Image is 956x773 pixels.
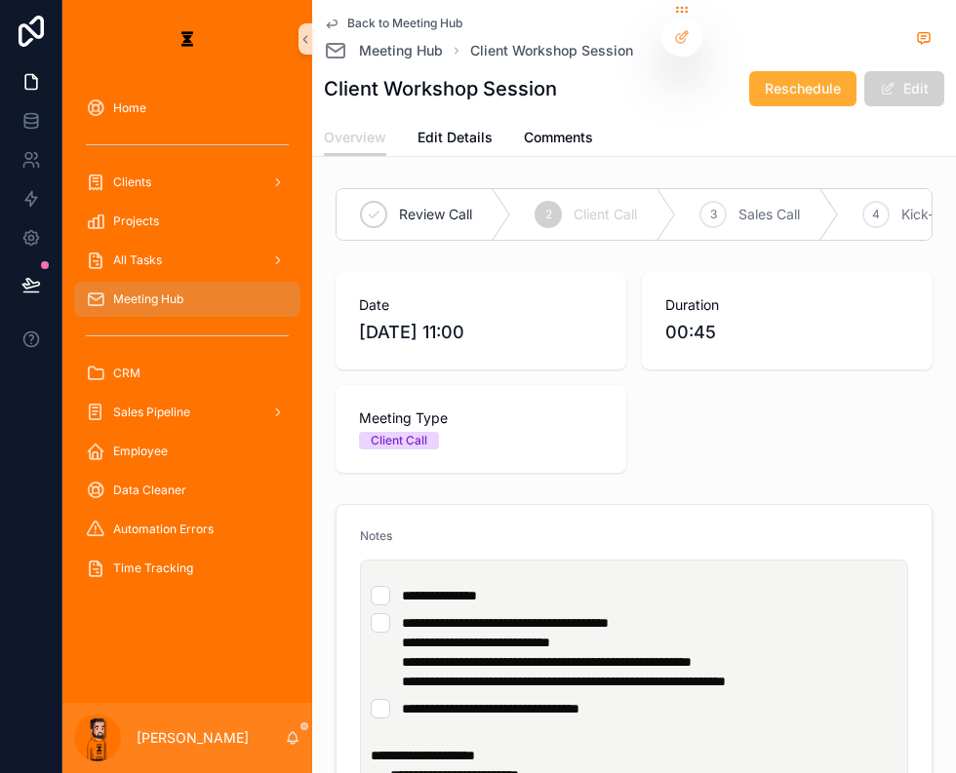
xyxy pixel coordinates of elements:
[765,79,841,98] span: Reschedule
[524,128,593,147] span: Comments
[172,23,203,55] img: App logo
[347,16,462,31] span: Back to Meeting Hub
[710,207,717,222] span: 3
[665,295,909,315] span: Duration
[359,41,443,60] span: Meeting Hub
[62,78,312,608] div: scrollable content
[470,41,633,60] a: Client Workshop Session
[399,205,472,224] span: Review Call
[74,204,300,239] a: Projects
[113,100,146,116] span: Home
[113,522,214,537] span: Automation Errors
[872,207,880,222] span: 4
[574,205,637,224] span: Client Call
[359,295,603,315] span: Date
[360,528,392,543] span: Notes
[418,128,493,147] span: Edit Details
[324,120,386,157] a: Overview
[74,282,300,317] a: Meeting Hub
[74,91,300,126] a: Home
[324,128,386,147] span: Overview
[324,75,557,102] h1: Client Workshop Session
[324,39,443,62] a: Meeting Hub
[113,252,162,268] span: All Tasks
[864,71,944,106] button: Edit
[524,120,593,159] a: Comments
[738,205,800,224] span: Sales Call
[74,243,300,278] a: All Tasks
[324,16,462,31] a: Back to Meeting Hub
[74,395,300,430] a: Sales Pipeline
[113,444,168,459] span: Employee
[113,291,183,307] span: Meeting Hub
[74,512,300,547] a: Automation Errors
[545,207,552,222] span: 2
[74,165,300,200] a: Clients
[359,408,603,428] span: Meeting Type
[359,319,603,346] span: [DATE] 11:00
[749,71,856,106] button: Reschedule
[113,213,159,229] span: Projects
[418,120,493,159] a: Edit Details
[137,728,249,748] p: [PERSON_NAME]
[74,434,300,469] a: Employee
[113,405,190,420] span: Sales Pipeline
[74,473,300,508] a: Data Cleaner
[113,174,151,190] span: Clients
[113,483,186,498] span: Data Cleaner
[113,366,140,381] span: CRM
[74,356,300,391] a: CRM
[371,432,427,449] div: Client Call
[665,319,909,346] span: 00:45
